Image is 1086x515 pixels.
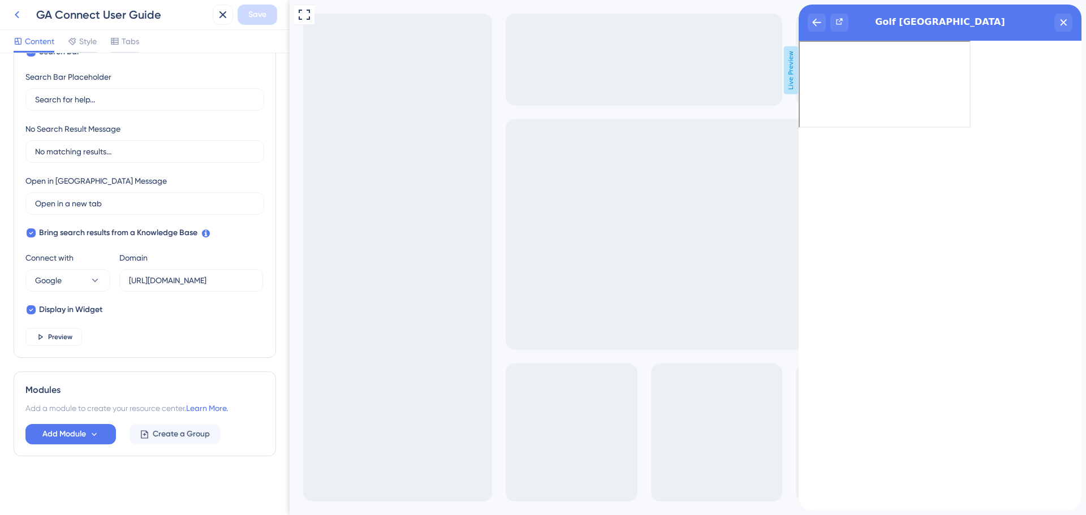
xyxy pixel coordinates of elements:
[153,427,210,441] span: Create a Group
[119,251,148,265] div: Domain
[79,34,97,48] span: Style
[48,332,72,341] span: Preview
[25,269,110,292] button: Google
[186,404,228,413] a: Learn More.
[256,9,274,27] div: close resource center
[42,427,86,441] span: Add Module
[238,5,277,25] button: Save
[129,274,253,287] input: help.userguiding.com
[25,328,82,346] button: Preview
[35,274,62,287] span: Google
[76,9,206,26] span: Golf [GEOGRAPHIC_DATA]
[248,8,266,21] span: Save
[6,3,54,16] span: User Guide
[122,34,139,48] span: Tabs
[25,404,186,413] span: Add a module to create your resource center.
[9,9,27,27] div: back to header
[39,226,197,240] span: Bring search results from a Knowledge Base
[35,197,255,210] input: Open in a new tab
[25,122,120,136] div: No Search Result Message
[39,303,102,317] span: Display in Widget
[35,145,255,158] input: No matching results...
[494,46,508,94] span: Live Preview
[61,6,65,15] div: 3
[35,93,255,106] input: Search for help...
[36,7,208,23] div: GA Connect User Guide
[25,383,264,397] div: Modules
[130,424,220,444] button: Create a Group
[25,424,116,444] button: Add Module
[25,34,54,48] span: Content
[25,251,110,265] div: Connect with
[25,174,167,188] div: Open in [GEOGRAPHIC_DATA] Message
[25,70,111,84] div: Search Bar Placeholder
